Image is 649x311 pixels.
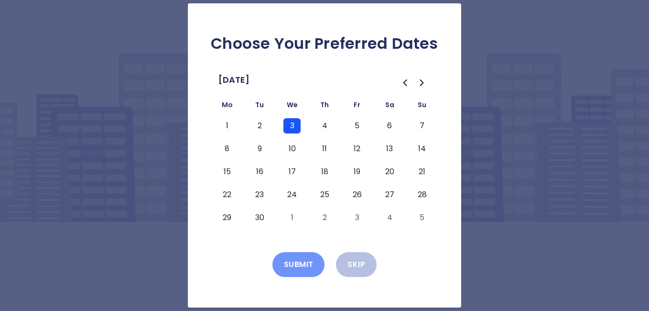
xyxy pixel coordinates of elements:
[272,252,325,277] button: Submit
[218,187,236,202] button: Monday, September 22nd, 2025
[336,252,377,277] button: Skip
[283,210,301,225] button: Wednesday, October 1st, 2025
[211,99,438,229] table: September 2025
[348,187,366,202] button: Friday, September 26th, 2025
[413,118,431,133] button: Sunday, September 7th, 2025
[218,164,236,179] button: Monday, September 15th, 2025
[413,141,431,156] button: Sunday, September 14th, 2025
[413,210,431,225] button: Sunday, October 5th, 2025
[203,34,446,53] h2: Choose Your Preferred Dates
[381,187,398,202] button: Saturday, September 27th, 2025
[348,118,366,133] button: Friday, September 5th, 2025
[381,164,398,179] button: Saturday, September 20th, 2025
[316,118,333,133] button: Thursday, September 4th, 2025
[413,187,431,202] button: Sunday, September 28th, 2025
[413,74,431,91] button: Go to the Next Month
[406,99,438,114] th: Sunday
[211,99,243,114] th: Monday
[283,118,301,133] button: Wednesday, September 3rd, 2025, selected
[218,210,236,225] button: Monday, September 29th, 2025
[283,164,301,179] button: Wednesday, September 17th, 2025
[283,141,301,156] button: Wednesday, September 10th, 2025
[348,210,366,225] button: Friday, October 3rd, 2025
[251,210,268,225] button: Tuesday, September 30th, 2025
[373,99,406,114] th: Saturday
[251,118,268,133] button: Tuesday, September 2nd, 2025
[413,164,431,179] button: Sunday, September 21st, 2025
[348,141,366,156] button: Friday, September 12th, 2025
[316,210,333,225] button: Thursday, October 2nd, 2025
[381,210,398,225] button: Saturday, October 4th, 2025
[308,99,341,114] th: Thursday
[381,141,398,156] button: Saturday, September 13th, 2025
[341,99,373,114] th: Friday
[218,72,249,88] span: [DATE]
[251,164,268,179] button: Tuesday, September 16th, 2025
[218,141,236,156] button: Monday, September 8th, 2025
[316,141,333,156] button: Thursday, September 11th, 2025
[251,141,268,156] button: Tuesday, September 9th, 2025
[283,187,301,202] button: Wednesday, September 24th, 2025
[348,164,366,179] button: Friday, September 19th, 2025
[316,164,333,179] button: Thursday, September 18th, 2025
[316,187,333,202] button: Thursday, September 25th, 2025
[243,99,276,114] th: Tuesday
[381,118,398,133] button: Saturday, September 6th, 2025
[396,74,413,91] button: Go to the Previous Month
[276,99,308,114] th: Wednesday
[218,118,236,133] button: Monday, September 1st, 2025
[251,187,268,202] button: Tuesday, September 23rd, 2025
